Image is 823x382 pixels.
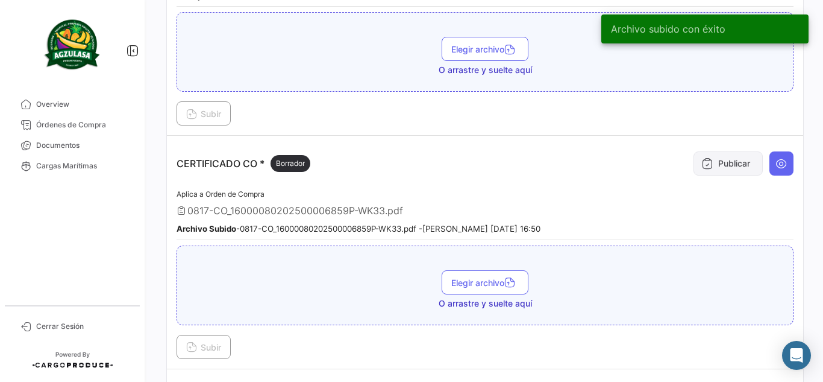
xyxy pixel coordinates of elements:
[439,64,532,76] span: O arrastre y suelte aquí
[451,44,519,54] span: Elegir archivo
[10,115,135,135] a: Órdenes de Compra
[177,335,231,359] button: Subir
[10,156,135,176] a: Cargas Marítimas
[36,321,130,332] span: Cerrar Sesión
[442,270,528,294] button: Elegir archivo
[442,37,528,61] button: Elegir archivo
[177,189,264,199] span: Aplica a Orden de Compra
[177,224,540,234] small: - 0817-CO_16000080202500006859P-WK33.pdf - [PERSON_NAME] [DATE] 16:50
[186,342,221,352] span: Subir
[36,161,130,171] span: Cargas Marítimas
[186,109,221,119] span: Subir
[782,341,811,370] div: Abrir Intercom Messenger
[36,99,130,110] span: Overview
[451,278,519,288] span: Elegir archivo
[10,135,135,156] a: Documentos
[42,14,102,75] img: agzulasa-logo.png
[611,23,725,35] span: Archivo subido con éxito
[276,158,305,169] span: Borrador
[693,151,763,176] button: Publicar
[187,205,403,217] span: 0817-CO_16000080202500006859P-WK33.pdf
[177,155,310,172] p: CERTIFICADO CO *
[36,119,130,130] span: Órdenes de Compra
[177,224,236,234] b: Archivo Subido
[439,298,532,310] span: O arrastre y suelte aquí
[36,140,130,151] span: Documentos
[10,94,135,115] a: Overview
[177,101,231,126] button: Subir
